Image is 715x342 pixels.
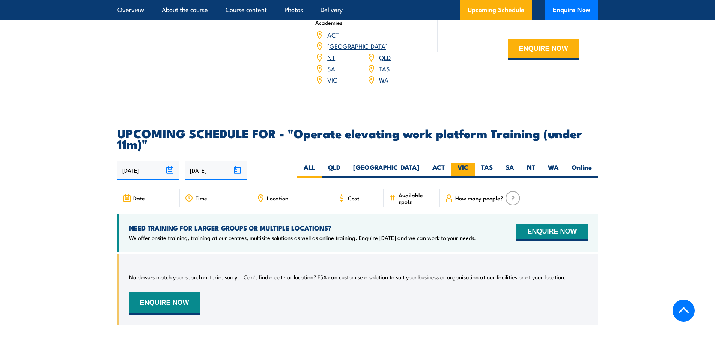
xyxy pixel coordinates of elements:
[379,53,391,62] a: QLD
[129,234,476,241] p: We offer onsite training, training at our centres, multisite solutions as well as online training...
[327,64,335,73] a: SA
[516,224,587,241] button: ENQUIRE NOW
[297,163,322,178] label: ALL
[117,161,179,180] input: From date
[327,53,335,62] a: NT
[327,75,337,84] a: VIC
[508,39,579,60] button: ENQUIRE NOW
[244,273,566,281] p: Can’t find a date or location? FSA can customise a solution to suit your business or organisation...
[347,163,426,178] label: [GEOGRAPHIC_DATA]
[327,41,388,50] a: [GEOGRAPHIC_DATA]
[267,195,288,201] span: Location
[327,30,339,39] a: ACT
[451,163,475,178] label: VIC
[117,128,598,149] h2: UPCOMING SCHEDULE FOR - "Operate elevating work platform Training (under 11m)"
[542,163,565,178] label: WA
[426,163,451,178] label: ACT
[129,292,200,315] button: ENQUIRE NOW
[399,192,434,205] span: Available spots
[521,163,542,178] label: NT
[322,163,347,178] label: QLD
[185,161,247,180] input: To date
[129,273,239,281] p: No classes match your search criteria, sorry.
[379,75,388,84] a: WA
[475,163,499,178] label: TAS
[499,163,521,178] label: SA
[379,64,390,73] a: TAS
[455,195,503,201] span: How many people?
[565,163,598,178] label: Online
[348,195,359,201] span: Cost
[133,195,145,201] span: Date
[129,224,476,232] h4: NEED TRAINING FOR LARGER GROUPS OR MULTIPLE LOCATIONS?
[196,195,207,201] span: Time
